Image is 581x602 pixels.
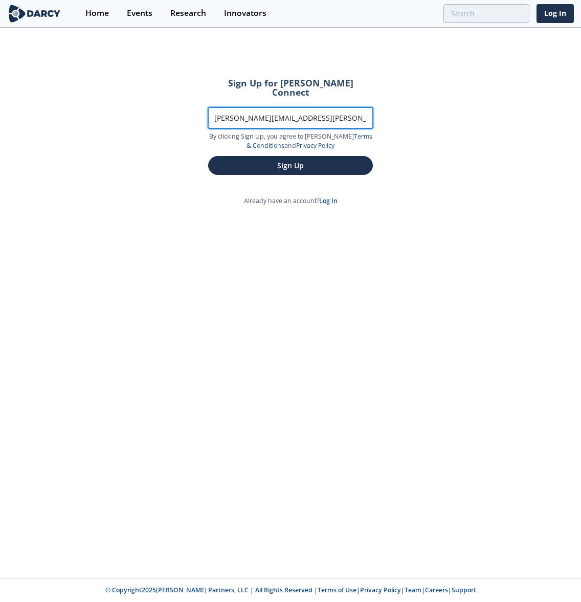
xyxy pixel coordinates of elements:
p: © Copyright 2025 [PERSON_NAME] Partners, LLC | All Rights Reserved | | | | | [43,586,538,595]
p: By clicking Sign Up, you agree to [PERSON_NAME] and [208,132,373,151]
div: Home [85,9,109,17]
div: Research [170,9,206,17]
a: Team [405,586,421,594]
input: Advanced Search [443,4,529,23]
a: Privacy Policy [360,586,401,594]
a: Privacy Policy [296,141,334,150]
img: logo-wide.svg [7,5,62,23]
a: Log In [319,196,338,205]
div: Events [127,9,152,17]
a: Log In [537,4,574,23]
a: Terms & Conditions [247,132,372,150]
a: Careers [425,586,448,594]
p: Already have an account? [194,196,387,206]
div: Innovators [224,9,266,17]
h2: Sign Up for [PERSON_NAME] Connect [208,79,373,97]
a: Terms of Use [318,586,356,594]
a: Support [452,586,476,594]
input: Work Email [208,107,373,128]
button: Sign Up [208,156,373,175]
